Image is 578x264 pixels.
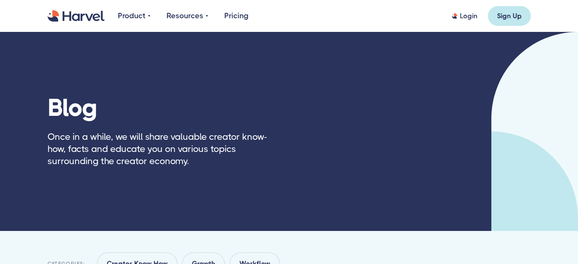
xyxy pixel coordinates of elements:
[48,131,279,167] div: Once in a while, we will share valuable creator know-how, facts and educate you on various topics...
[166,10,203,22] div: Resources
[118,10,146,22] div: Product
[460,11,477,21] div: Login
[48,10,105,22] a: home
[224,10,249,22] a: Pricing
[488,6,531,26] a: Sign Up
[452,11,477,21] a: Login
[48,96,288,120] h1: Blog
[497,11,522,21] div: Sign Up
[118,10,150,22] div: Product
[166,10,208,22] div: Resources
